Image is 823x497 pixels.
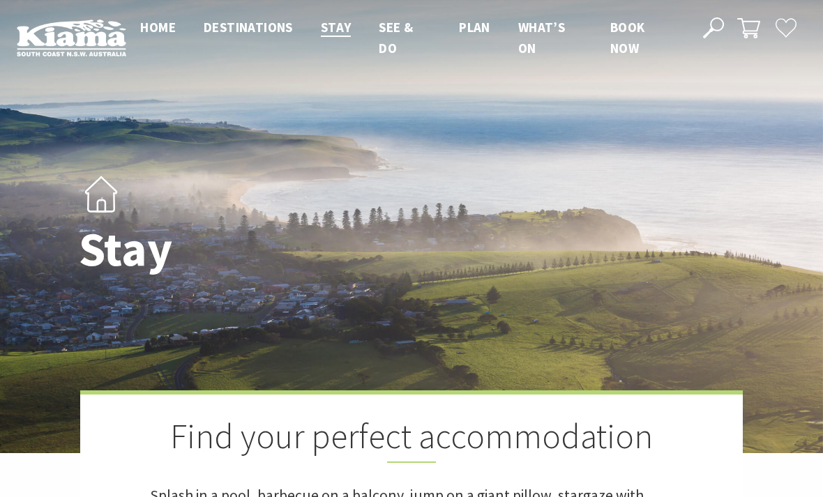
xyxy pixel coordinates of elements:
[321,19,352,36] span: Stay
[140,19,176,36] span: Home
[150,415,673,463] h2: Find your perfect accommodation
[610,19,645,56] span: Book now
[518,19,565,56] span: What’s On
[126,17,686,59] nav: Main Menu
[459,19,490,36] span: Plan
[17,19,126,56] img: Kiama Logo
[204,19,293,36] span: Destinations
[79,222,473,275] h1: Stay
[379,19,413,56] span: See & Do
